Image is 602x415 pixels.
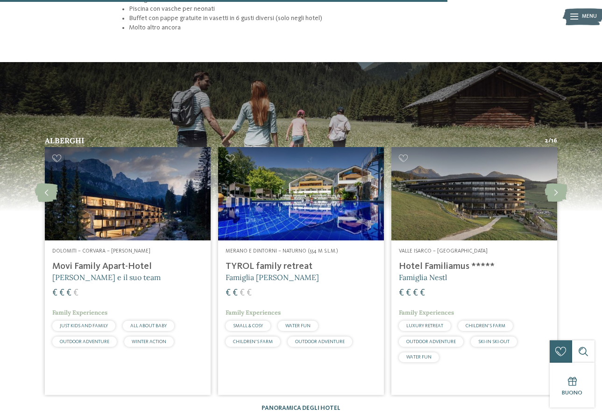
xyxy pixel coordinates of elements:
[129,23,478,32] li: Molto altro ancora
[226,248,338,254] span: Merano e dintorni – Naturno (554 m s.l.m.)
[233,339,273,344] span: CHILDREN’S FARM
[226,273,319,282] span: Famiglia [PERSON_NAME]
[406,355,432,359] span: WATER FUN
[60,339,109,344] span: OUTDOOR ADVENTURE
[295,339,345,344] span: OUTDOOR ADVENTURE
[226,261,376,272] h4: TYROL family retreat
[45,147,211,240] img: Hotel per neonati in Alto Adige per una vacanza di relax
[391,147,557,395] a: Hotel per neonati in Alto Adige per una vacanza di relax Valle Isarco – [GEOGRAPHIC_DATA] Hotel F...
[262,405,340,411] a: Panoramica degli hotel
[218,147,384,395] a: Hotel per neonati in Alto Adige per una vacanza di relax Merano e dintorni – Naturno (554 m s.l.m...
[233,288,238,298] span: €
[240,288,245,298] span: €
[52,248,150,254] span: Dolomiti – Corvara – [PERSON_NAME]
[52,273,161,282] span: [PERSON_NAME] e il suo team
[132,339,166,344] span: WINTER ACTION
[218,147,384,240] img: Familien Wellness Residence Tyrol ****
[551,137,557,145] span: 16
[45,147,211,395] a: Hotel per neonati in Alto Adige per una vacanza di relax Dolomiti – Corvara – [PERSON_NAME] Movi ...
[45,136,84,145] span: Alberghi
[391,147,557,240] img: Hotel per neonati in Alto Adige per una vacanza di relax
[399,309,454,317] span: Family Experiences
[548,137,551,145] span: /
[59,288,64,298] span: €
[399,288,404,298] span: €
[52,309,107,317] span: Family Experiences
[247,288,252,298] span: €
[285,324,311,328] span: WATER FUN
[545,137,548,145] span: 2
[52,261,203,272] h4: Movi Family Apart-Hotel
[52,288,57,298] span: €
[420,288,425,298] span: €
[60,324,108,328] span: JUST KIDS AND FAMILY
[399,248,488,254] span: Valle Isarco – [GEOGRAPHIC_DATA]
[130,324,167,328] span: ALL ABOUT BABY
[66,288,71,298] span: €
[233,324,263,328] span: SMALL & COSY
[129,14,478,23] li: Buffet con pappe gratuite in vasetti in 6 gusti diversi (solo negli hotel)
[226,288,231,298] span: €
[466,324,505,328] span: CHILDREN’S FARM
[129,4,478,14] li: Piscina con vasche per neonati
[399,273,447,282] span: Famiglia Nestl
[413,288,418,298] span: €
[406,339,456,344] span: OUTDOOR ADVENTURE
[73,288,78,298] span: €
[478,339,510,344] span: SKI-IN SKI-OUT
[406,288,411,298] span: €
[550,363,595,408] a: Buono
[406,324,443,328] span: LUXURY RETREAT
[562,390,582,396] span: Buono
[226,309,281,317] span: Family Experiences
